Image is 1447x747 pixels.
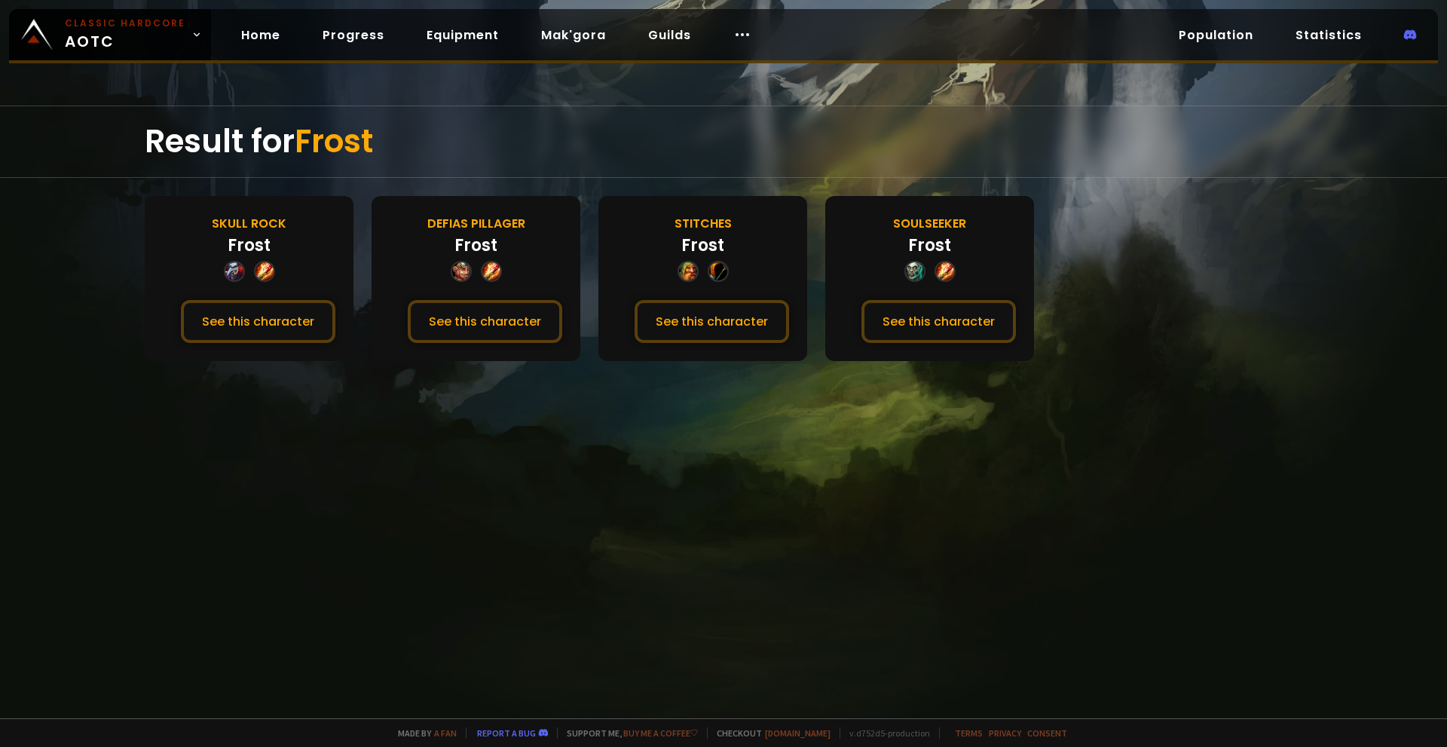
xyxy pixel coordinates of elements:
[311,20,396,51] a: Progress
[955,727,983,739] a: Terms
[861,300,1016,343] button: See this character
[229,20,292,51] a: Home
[989,727,1021,739] a: Privacy
[408,300,562,343] button: See this character
[454,233,497,258] div: Frost
[65,17,185,30] small: Classic Hardcore
[681,233,724,258] div: Frost
[707,727,831,739] span: Checkout
[389,727,457,739] span: Made by
[295,119,373,164] span: Frost
[636,20,703,51] a: Guilds
[65,17,185,53] span: AOTC
[1167,20,1265,51] a: Population
[228,233,271,258] div: Frost
[675,214,732,233] div: Stitches
[415,20,511,51] a: Equipment
[893,214,966,233] div: Soulseeker
[181,300,335,343] button: See this character
[635,300,789,343] button: See this character
[765,727,831,739] a: [DOMAIN_NAME]
[9,9,211,60] a: Classic HardcoreAOTC
[477,727,536,739] a: Report a bug
[434,727,457,739] a: a fan
[212,214,286,233] div: Skull Rock
[623,727,698,739] a: Buy me a coffee
[840,727,930,739] span: v. d752d5 - production
[1027,727,1067,739] a: Consent
[557,727,698,739] span: Support me,
[908,233,951,258] div: Frost
[145,106,1302,177] div: Result for
[1283,20,1374,51] a: Statistics
[427,214,525,233] div: Defias Pillager
[529,20,618,51] a: Mak'gora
